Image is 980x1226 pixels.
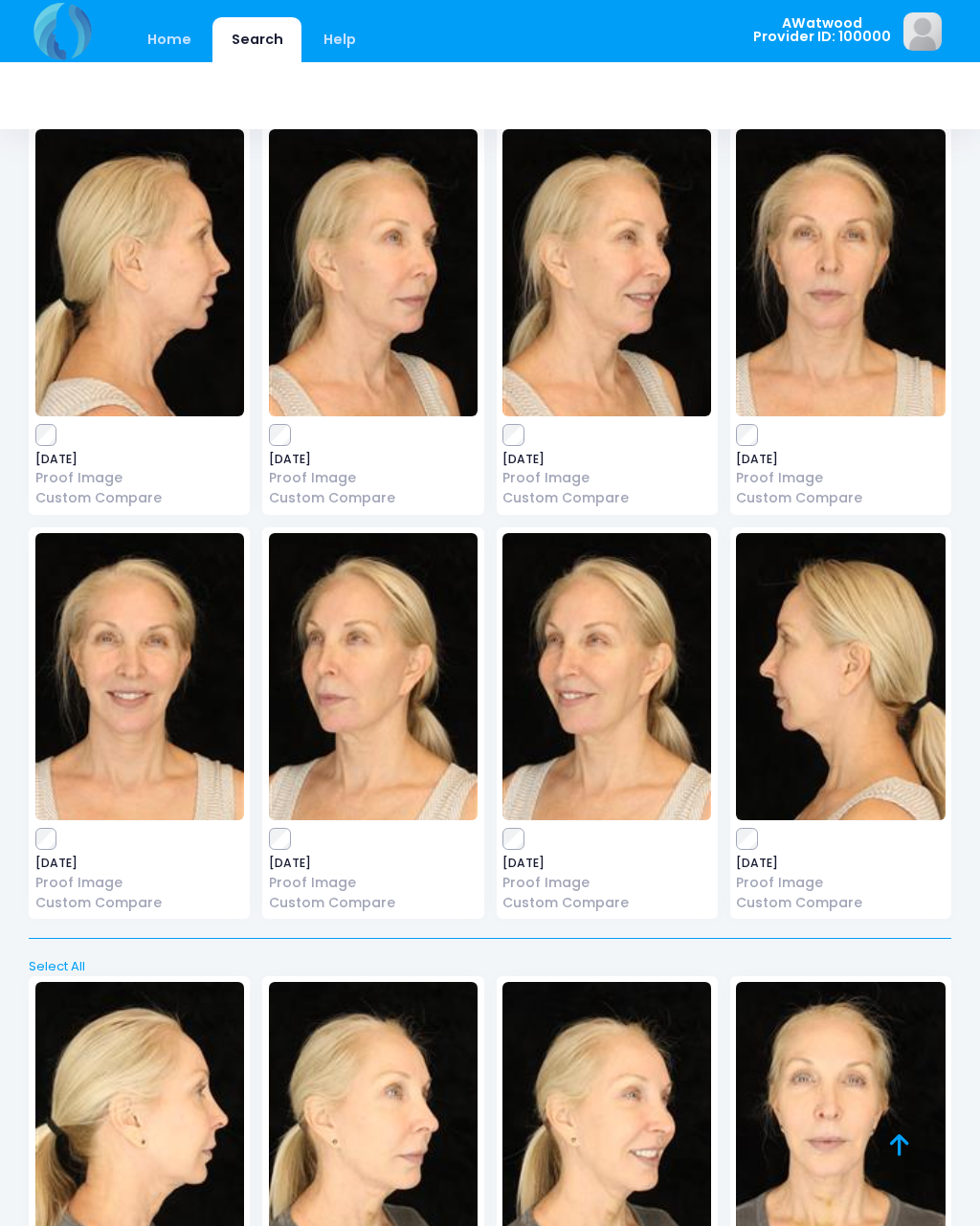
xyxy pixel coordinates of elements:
[269,488,478,508] a: Custom Compare
[35,873,244,893] a: Proof Image
[23,957,958,976] a: Select All
[736,858,945,869] span: [DATE]
[269,454,478,465] span: [DATE]
[212,17,301,62] a: Search
[736,533,945,820] img: image
[502,129,711,416] img: image
[35,454,244,465] span: [DATE]
[502,858,711,869] span: [DATE]
[736,468,945,488] a: Proof Image
[903,12,942,51] img: image
[269,468,478,488] a: Proof Image
[305,17,375,62] a: Help
[35,858,244,869] span: [DATE]
[502,873,711,893] a: Proof Image
[35,893,244,913] a: Custom Compare
[269,533,478,820] img: image
[736,454,945,465] span: [DATE]
[269,873,478,893] a: Proof Image
[736,488,945,508] a: Custom Compare
[35,488,244,508] a: Custom Compare
[736,129,945,416] img: image
[502,454,711,465] span: [DATE]
[502,893,711,913] a: Custom Compare
[35,533,244,820] img: image
[502,468,711,488] a: Proof Image
[128,17,210,62] a: Home
[753,16,891,44] span: AWatwood Provider ID: 100000
[736,893,945,913] a: Custom Compare
[35,468,244,488] a: Proof Image
[269,129,478,416] img: image
[269,893,478,913] a: Custom Compare
[502,488,711,508] a: Custom Compare
[35,129,244,416] img: image
[502,533,711,820] img: image
[269,858,478,869] span: [DATE]
[736,873,945,893] a: Proof Image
